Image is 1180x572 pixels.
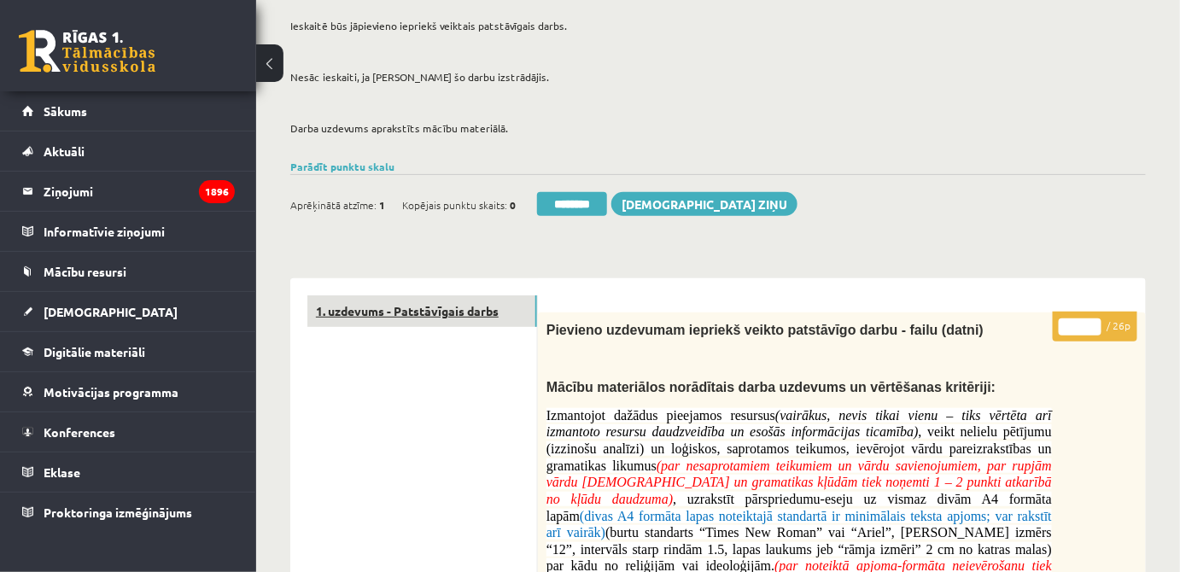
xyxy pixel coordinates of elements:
[44,172,235,211] legend: Ziņojumi
[44,103,87,119] span: Sākums
[580,509,591,523] span: (d
[290,160,394,173] a: Parādīt punktu skalu
[22,252,235,291] a: Mācību resursi
[22,372,235,411] a: Motivācijas programma
[44,143,85,159] span: Aktuāli
[44,424,115,440] span: Konferences
[307,295,537,327] a: 1. uzdevums - Patstāvīgais darbs
[546,408,1052,440] i: (vairākus, nevis tikai vienu – tiks vērtēta arī izmantoto resursu daudzveidība un esošās informāc...
[22,412,235,452] a: Konferences
[44,304,178,319] span: [DEMOGRAPHIC_DATA]
[546,323,984,337] span: Pievieno uzdevumam iepriekš veikto patstāvīgo darbu - failu (datni)
[546,509,1052,540] span: ivas A4 formāta lapas noteiktajā standartā ir minimālais teksta apjoms; var rakstīt arī vairāk)
[44,212,235,251] legend: Informatīvie ziņojumi
[44,464,80,480] span: Eklase
[22,212,235,251] a: Informatīvie ziņojumi
[22,452,235,492] a: Eklase
[22,131,235,171] a: Aktuāli
[510,192,516,218] span: 0
[22,332,235,371] a: Digitālie materiāli
[379,192,385,218] span: 1
[22,292,235,331] a: [DEMOGRAPHIC_DATA]
[290,18,1137,33] p: Ieskaitē būs jāpievieno iepriekš veiktais patstāvīgais darbs.
[611,192,797,216] a: [DEMOGRAPHIC_DATA] ziņu
[546,380,996,394] span: Mācību materiālos norādītais darba uzdevums un vērtēšanas kritēriji:
[1053,312,1137,341] p: / 26p
[44,505,192,520] span: Proktoringa izmēģinājums
[44,344,145,359] span: Digitālie materiāli
[546,458,1052,506] span: (par nesaprotamiem teikumiem un vārdu savienojumiem, par rupjām vārdu [DEMOGRAPHIC_DATA] un grama...
[402,192,507,218] span: Kopējais punktu skaits:
[44,264,126,279] span: Mācību resursi
[44,384,178,400] span: Motivācijas programma
[290,69,1137,85] p: Nesāc ieskaiti, ja [PERSON_NAME] šo darbu izstrādājis.
[546,408,1052,473] span: Izmantojot dažādus pieejamos resursus , veikt nelielu pētījumu (izzinošu analīzi) un loģiskos, sa...
[199,180,235,203] i: 1896
[22,91,235,131] a: Sākums
[22,493,235,532] a: Proktoringa izmēģinājums
[19,30,155,73] a: Rīgas 1. Tālmācības vidusskola
[290,120,1137,136] p: Darba uzdevums aprakstīts mācību materiālā.
[290,192,377,218] span: Aprēķinātā atzīme:
[22,172,235,211] a: Ziņojumi1896
[546,492,1052,523] span: , uzrakstīt pārspriedumu-eseju uz vismaz divām A4 formāta lapām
